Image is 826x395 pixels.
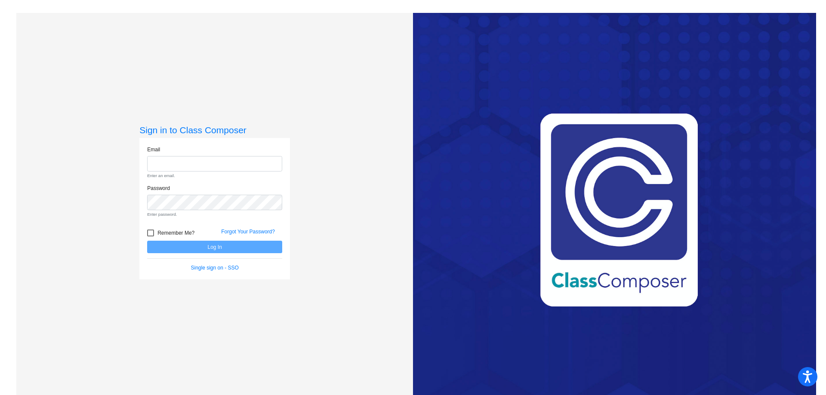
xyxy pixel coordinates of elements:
a: Single sign on - SSO [191,265,239,271]
small: Enter an email. [147,173,282,179]
span: Remember Me? [157,228,194,238]
label: Password [147,184,170,192]
small: Enter password. [147,211,282,217]
button: Log In [147,241,282,253]
h3: Sign in to Class Composer [139,125,290,135]
label: Email [147,146,160,153]
a: Forgot Your Password? [221,229,275,235]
